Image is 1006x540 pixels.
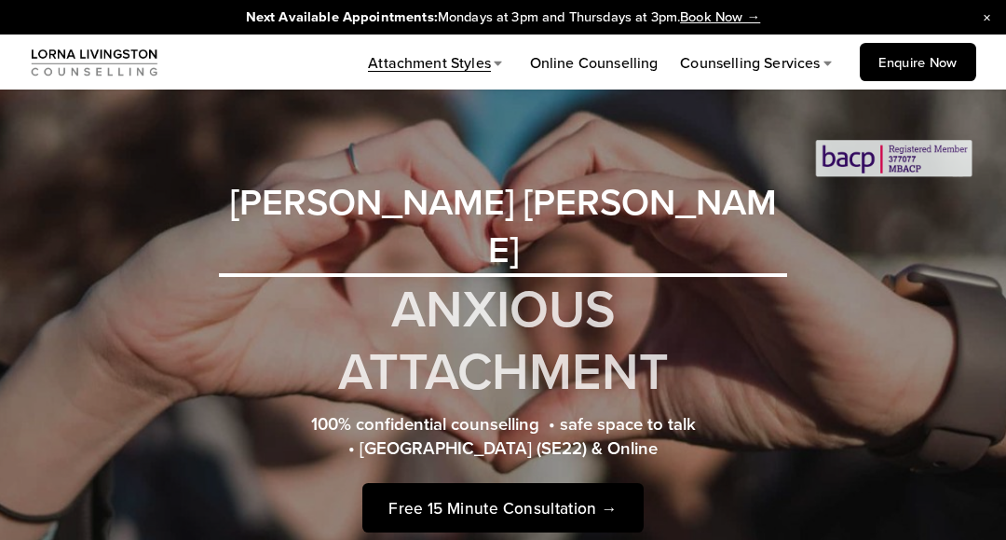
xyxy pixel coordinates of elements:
[368,52,491,73] span: Attachment Styles
[362,483,645,533] a: Free 15 Minute Consultation →
[680,52,820,73] span: Counselling Services
[219,150,786,277] h2: [PERSON_NAME]‏‏‎ [PERSON_NAME]
[219,277,786,403] h1: ANXIOUS ATTACHMENT
[530,51,659,76] a: Online Counselling
[219,412,786,461] h4: 100% confidential counselling • safe space to talk • [GEOGRAPHIC_DATA] (SE22) & Online
[30,46,158,78] img: Counsellor Lorna Livingston: Counselling London
[860,43,975,81] a: Enquire Now
[680,51,836,76] a: folder dropdown
[680,7,760,26] a: Book Now →
[368,51,508,76] a: folder dropdown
